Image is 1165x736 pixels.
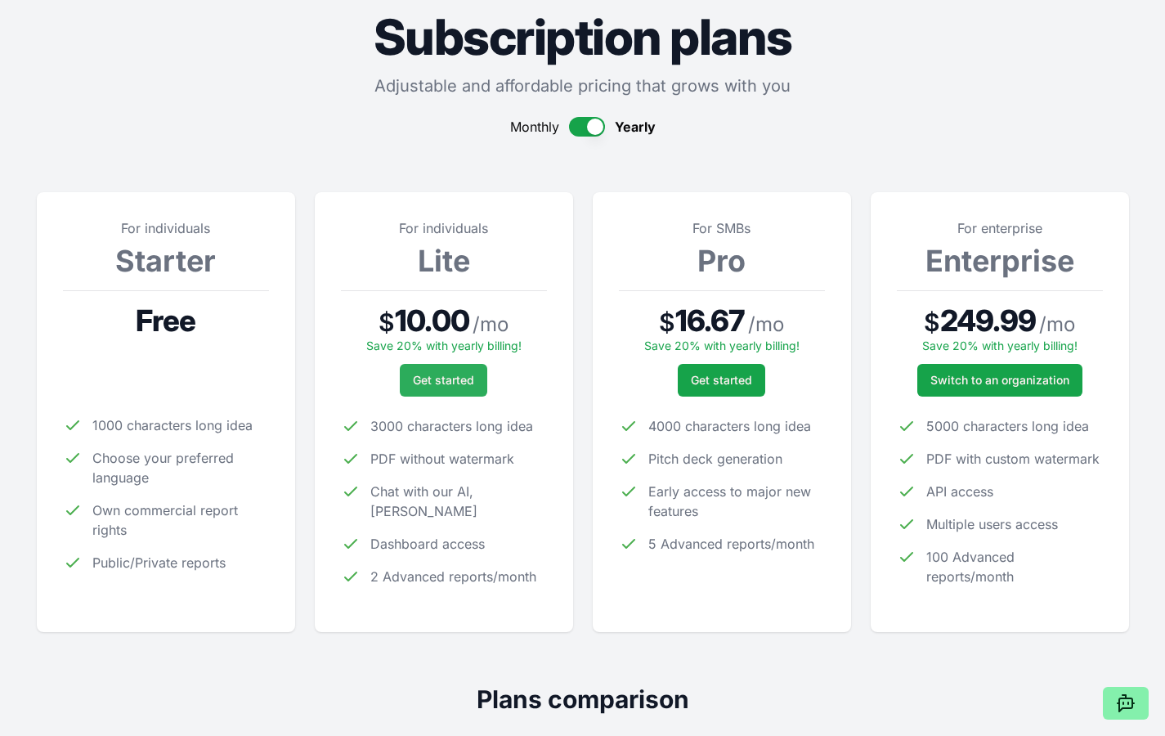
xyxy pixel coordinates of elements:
[926,514,1058,534] span: Multiple users access
[37,684,1129,714] h2: Plans comparison
[370,534,485,554] span: Dashboard access
[366,339,522,352] span: Save 20% with yearly billing!
[691,372,752,388] span: Get started
[37,74,1129,97] p: Adjustable and affordable pricing that grows with you
[926,547,1103,586] span: 100 Advanced reports/month
[1039,312,1075,338] span: / mo
[917,364,1082,397] a: Switch to an organization
[473,312,509,338] span: / mo
[897,218,1103,238] p: For enterprise
[37,12,1129,61] h1: Subscription plans
[748,312,784,338] span: / mo
[510,117,559,137] span: Monthly
[644,339,800,352] span: Save 20% with yearly billing!
[619,218,825,238] p: For SMBs
[413,372,474,388] span: Get started
[400,364,487,397] button: Get started
[648,449,782,469] span: Pitch deck generation
[648,482,825,521] span: Early access to major new features
[648,534,814,554] span: 5 Advanced reports/month
[341,245,547,277] h3: Lite
[92,553,226,572] span: Public/Private reports
[370,416,533,436] span: 3000 characters long idea
[897,245,1103,277] h3: Enterprise
[926,449,1100,469] span: PDF with custom watermark
[370,449,514,469] span: PDF without watermark
[619,245,825,277] h3: Pro
[926,416,1089,436] span: 5000 characters long idea
[922,339,1078,352] span: Save 20% with yearly billing!
[92,448,269,487] span: Choose your preferred language
[136,304,195,337] span: Free
[370,482,547,521] span: Chat with our AI, [PERSON_NAME]
[926,482,993,501] span: API access
[92,415,253,435] span: 1000 characters long idea
[379,307,395,337] span: $
[659,307,675,337] span: $
[341,218,547,238] p: For individuals
[675,304,746,337] span: 16.67
[395,304,469,337] span: 10.00
[924,307,940,337] span: $
[648,416,811,436] span: 4000 characters long idea
[92,500,269,540] span: Own commercial report rights
[940,304,1036,337] span: 249.99
[678,364,765,397] button: Get started
[63,218,269,238] p: For individuals
[370,567,536,586] span: 2 Advanced reports/month
[63,245,269,277] h3: Starter
[615,117,656,137] span: Yearly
